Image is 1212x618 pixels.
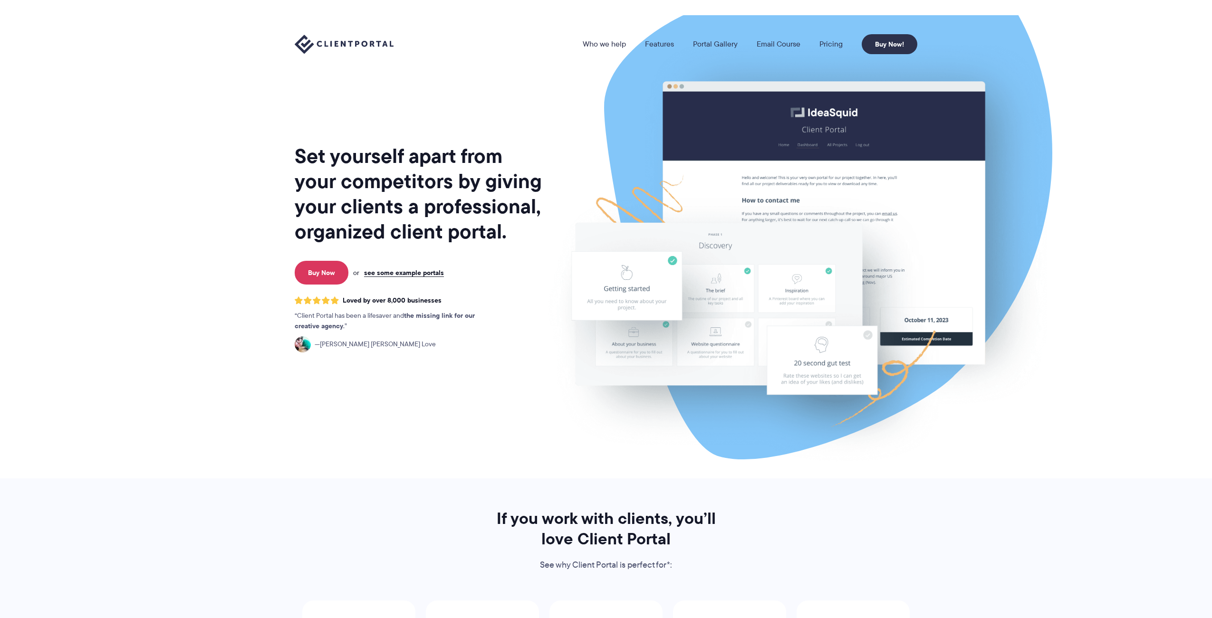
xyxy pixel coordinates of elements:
[819,40,843,48] a: Pricing
[315,339,436,350] span: [PERSON_NAME] [PERSON_NAME] Love
[757,40,800,48] a: Email Course
[295,261,348,285] a: Buy Now
[353,268,359,277] span: or
[364,268,444,277] a: see some example portals
[583,40,626,48] a: Who we help
[295,311,494,332] p: Client Portal has been a lifesaver and .
[693,40,738,48] a: Portal Gallery
[295,143,544,244] h1: Set yourself apart from your competitors by giving your clients a professional, organized client ...
[295,310,475,331] strong: the missing link for our creative agency
[483,508,729,549] h2: If you work with clients, you’ll love Client Portal
[645,40,674,48] a: Features
[343,296,442,304] span: Loved by over 8,000 businesses
[483,558,729,572] p: See why Client Portal is perfect for*:
[862,34,917,54] a: Buy Now!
